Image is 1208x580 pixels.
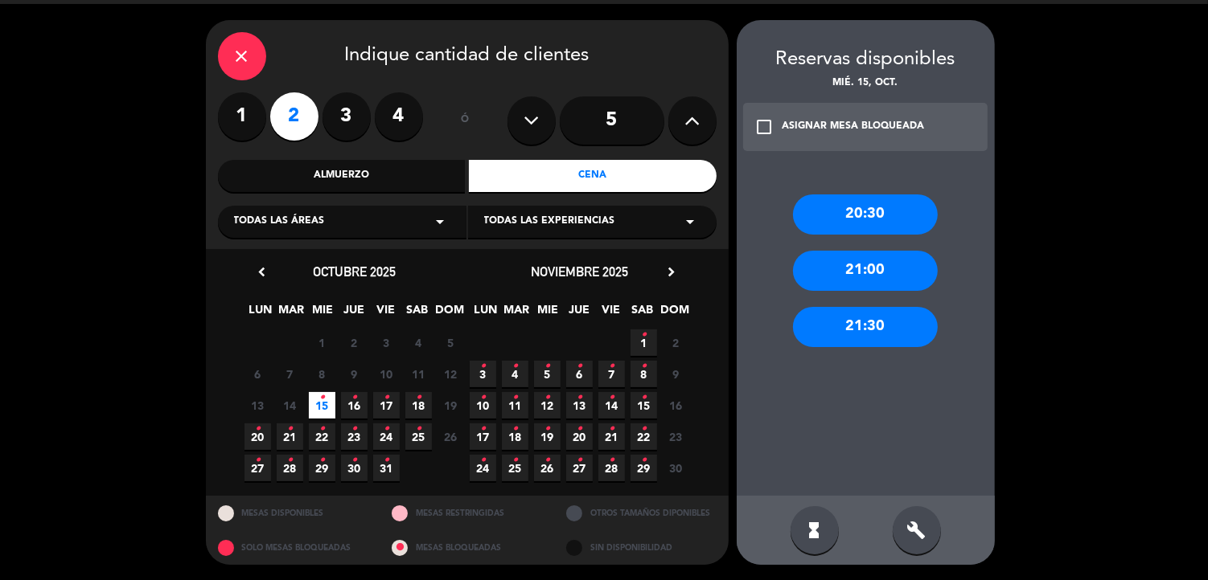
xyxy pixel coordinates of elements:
[372,300,399,327] span: VIE
[244,455,271,481] span: 27
[351,447,357,473] i: •
[598,361,625,387] span: 7
[480,385,486,410] i: •
[544,447,550,473] i: •
[255,447,261,473] i: •
[416,416,421,442] i: •
[405,329,432,356] span: 4
[554,530,729,565] div: SIN DISPONIBILIDAD
[631,392,657,419] span: 15
[469,160,717,192] div: Cena
[598,392,625,419] span: 14
[405,423,432,450] span: 25
[218,160,466,192] div: Almuerzo
[373,455,400,481] span: 31
[577,416,582,442] i: •
[512,416,518,442] i: •
[641,447,647,473] i: •
[663,392,689,419] span: 16
[206,530,380,565] div: SOLO MESAS BLOQUEADAS
[534,423,561,450] span: 19
[641,385,647,410] i: •
[341,455,368,481] span: 30
[631,329,657,356] span: 1
[598,455,625,481] span: 28
[783,119,925,135] div: ASIGNAR MESA BLOQUEADA
[319,447,325,473] i: •
[502,361,528,387] span: 4
[277,423,303,450] span: 21
[512,353,518,379] i: •
[439,92,491,149] div: ó
[566,361,593,387] span: 6
[631,361,657,387] span: 8
[629,300,655,327] span: SAB
[244,361,271,387] span: 6
[531,263,628,280] span: noviembre 2025
[341,423,368,450] span: 23
[472,300,499,327] span: LUN
[319,385,325,410] i: •
[470,423,496,450] span: 17
[380,496,554,530] div: MESAS RESTRINGIDAS
[384,385,389,410] i: •
[277,455,303,481] span: 28
[566,392,593,419] span: 13
[244,392,271,419] span: 13
[609,416,614,442] i: •
[577,353,582,379] i: •
[270,92,318,141] label: 2
[663,455,689,481] span: 30
[309,329,335,356] span: 1
[663,361,689,387] span: 9
[309,392,335,419] span: 15
[438,392,464,419] span: 19
[664,263,680,280] i: chevron_right
[641,322,647,348] i: •
[544,416,550,442] i: •
[609,447,614,473] i: •
[598,300,624,327] span: VIE
[438,361,464,387] span: 12
[232,47,252,66] i: close
[480,353,486,379] i: •
[287,416,293,442] i: •
[234,214,325,230] span: Todas las áreas
[341,329,368,356] span: 2
[755,117,775,137] i: check_box_outline_blank
[502,392,528,419] span: 11
[206,496,380,530] div: MESAS DISPONIBLES
[309,455,335,481] span: 29
[737,76,995,92] div: mié. 15, oct.
[480,416,486,442] i: •
[319,416,325,442] i: •
[737,44,995,76] div: Reservas disponibles
[566,423,593,450] span: 20
[438,329,464,356] span: 5
[577,447,582,473] i: •
[660,300,687,327] span: DOM
[641,353,647,379] i: •
[341,300,368,327] span: JUE
[247,300,273,327] span: LUN
[309,423,335,450] span: 22
[375,92,423,141] label: 4
[255,416,261,442] i: •
[310,300,336,327] span: MIE
[663,423,689,450] span: 23
[598,423,625,450] span: 21
[323,92,371,141] label: 3
[609,353,614,379] i: •
[470,361,496,387] span: 3
[554,496,729,530] div: OTROS TAMAÑOS DIPONIBLES
[218,32,717,80] div: Indique cantidad de clientes
[470,455,496,481] span: 24
[512,447,518,473] i: •
[341,361,368,387] span: 9
[534,455,561,481] span: 26
[793,307,938,347] div: 21:30
[309,361,335,387] span: 8
[404,300,430,327] span: SAB
[405,361,432,387] span: 11
[438,423,464,450] span: 26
